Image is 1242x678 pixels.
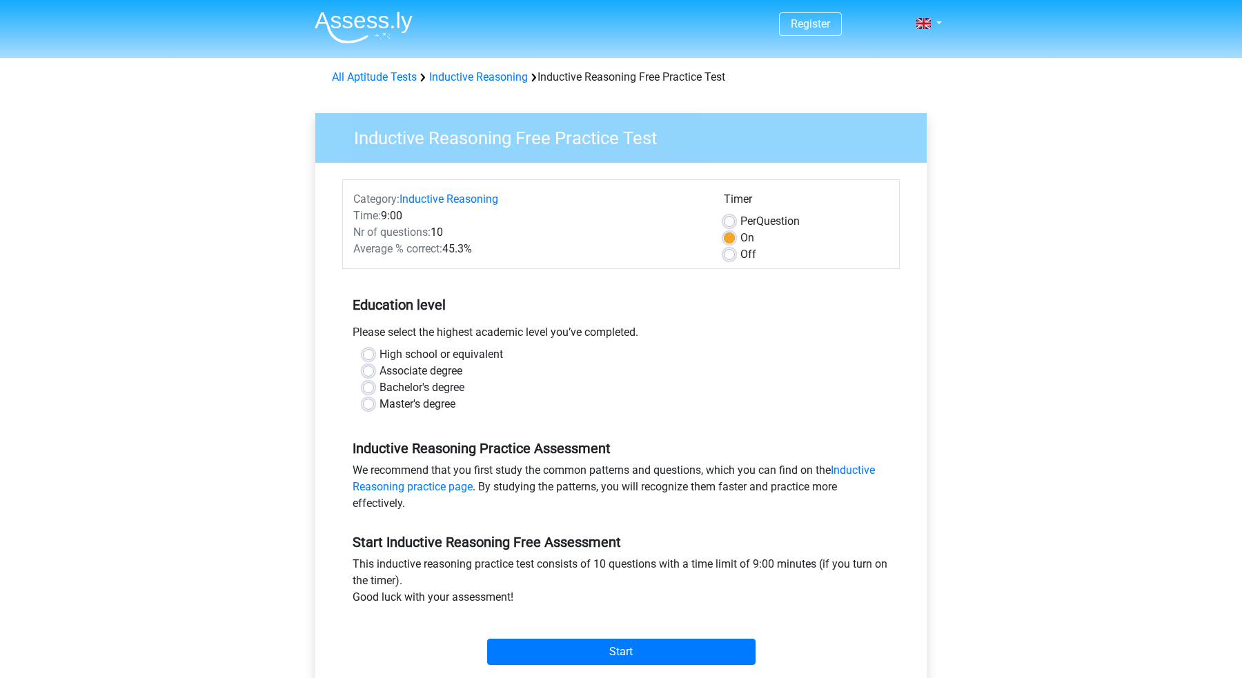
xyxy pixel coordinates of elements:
[740,246,756,263] label: Off
[343,224,713,241] div: 10
[342,462,900,517] div: We recommend that you first study the common patterns and questions, which you can find on the . ...
[353,192,400,206] span: Category:
[353,291,889,319] h5: Education level
[400,192,498,206] a: Inductive Reasoning
[343,241,713,257] div: 45.3%
[342,324,900,346] div: Please select the highest academic level you’ve completed.
[315,11,413,43] img: Assessly
[353,440,889,457] h5: Inductive Reasoning Practice Assessment
[429,70,528,83] a: Inductive Reasoning
[740,213,800,230] label: Question
[379,363,462,379] label: Associate degree
[343,208,713,224] div: 9:00
[353,226,431,239] span: Nr of questions:
[332,70,417,83] a: All Aptitude Tests
[487,639,756,665] input: Start
[353,209,381,222] span: Time:
[791,17,830,30] a: Register
[342,556,900,611] div: This inductive reasoning practice test consists of 10 questions with a time limit of 9:00 minutes...
[379,379,464,396] label: Bachelor's degree
[740,230,754,246] label: On
[724,191,889,213] div: Timer
[740,215,756,228] span: Per
[353,534,889,550] h5: Start Inductive Reasoning Free Assessment
[379,346,503,363] label: High school or equivalent
[326,69,916,86] div: Inductive Reasoning Free Practice Test
[337,122,916,149] h3: Inductive Reasoning Free Practice Test
[353,242,442,255] span: Average % correct:
[379,396,455,412] label: Master's degree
